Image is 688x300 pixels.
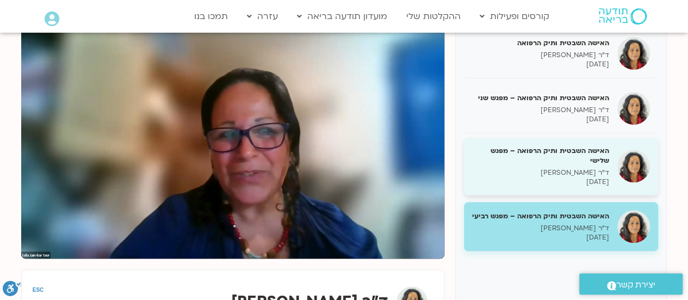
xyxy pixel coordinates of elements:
p: [DATE] [472,60,609,69]
a: מועדון תודעה בריאה [292,6,393,27]
a: יצירת קשר [579,273,683,295]
p: [DATE] [472,115,609,124]
p: ד״ר [PERSON_NAME] [472,224,609,233]
a: עזרה [241,6,283,27]
h5: האישה השבטית ותיק הרפואה – מפגש שלישי [472,146,609,166]
img: האישה השבטית ותיק הרפואה [617,37,650,70]
span: יצירת קשר [616,278,655,292]
h5: האישה השבטית ותיק הרפואה – מפגש רביעי [472,211,609,221]
h5: האישה השבטית ותיק הרפואה – מפגש שני [472,93,609,103]
img: תודעה בריאה [599,8,647,25]
p: ד״ר [PERSON_NAME] [472,51,609,60]
img: האישה השבטית ותיק הרפואה – מפגש שני [617,92,650,125]
img: האישה השבטית ותיק הרפואה – מפגש רביעי [617,210,650,243]
p: [DATE] [472,177,609,187]
p: [DATE] [472,233,609,242]
a: ההקלטות שלי [401,6,466,27]
a: קורסים ופעילות [474,6,555,27]
p: ד״ר [PERSON_NAME] [472,168,609,177]
img: האישה השבטית ותיק הרפואה – מפגש שלישי [617,150,650,182]
a: תמכו בנו [189,6,233,27]
p: ד״ר [PERSON_NAME] [472,106,609,115]
h5: האישה השבטית ותיק הרפואה [472,38,609,48]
